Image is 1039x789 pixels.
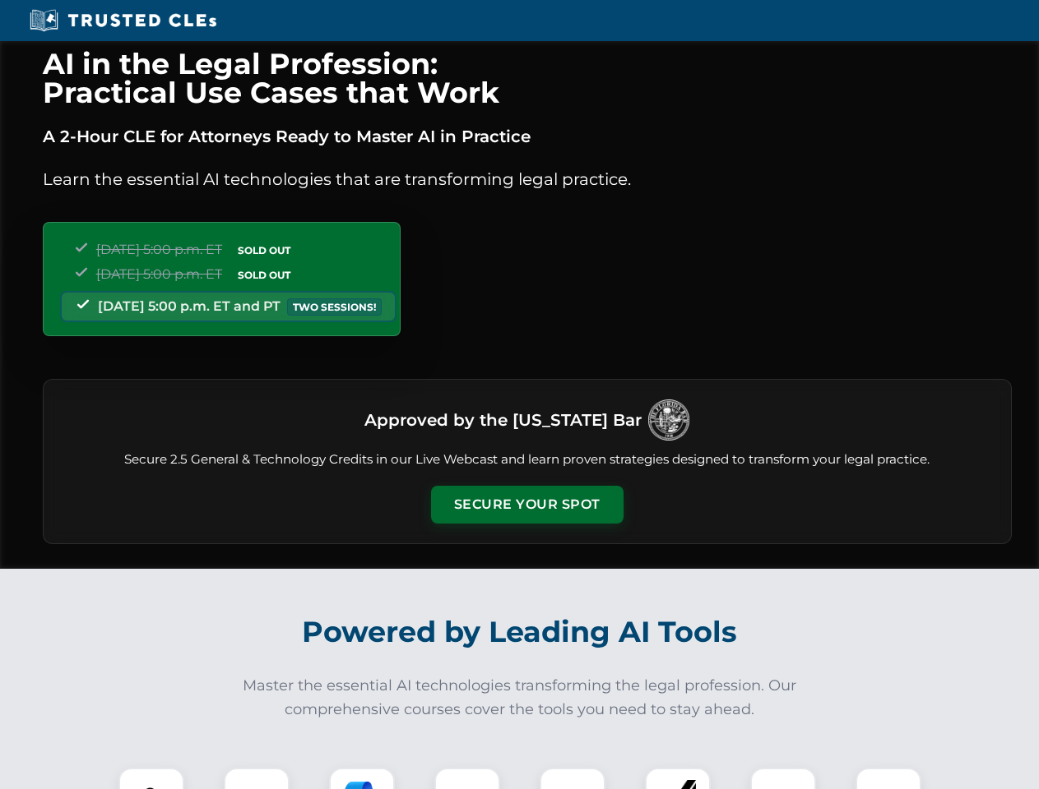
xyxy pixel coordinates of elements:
span: SOLD OUT [232,266,296,284]
p: Secure 2.5 General & Technology Credits in our Live Webcast and learn proven strategies designed ... [63,450,991,469]
p: A 2-Hour CLE for Attorneys Ready to Master AI in Practice [43,123,1012,150]
p: Learn the essential AI technologies that are transforming legal practice. [43,166,1012,192]
h3: Approved by the [US_STATE] Bar [364,405,642,435]
p: Master the essential AI technologies transforming the legal profession. Our comprehensive courses... [232,674,808,722]
h2: Powered by Leading AI Tools [64,603,976,661]
span: SOLD OUT [232,242,296,259]
img: Logo [648,399,689,441]
button: Secure Your Spot [431,486,624,524]
span: [DATE] 5:00 p.m. ET [96,242,222,257]
h1: AI in the Legal Profession: Practical Use Cases that Work [43,49,1012,107]
img: Trusted CLEs [25,8,221,33]
span: [DATE] 5:00 p.m. ET [96,266,222,282]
